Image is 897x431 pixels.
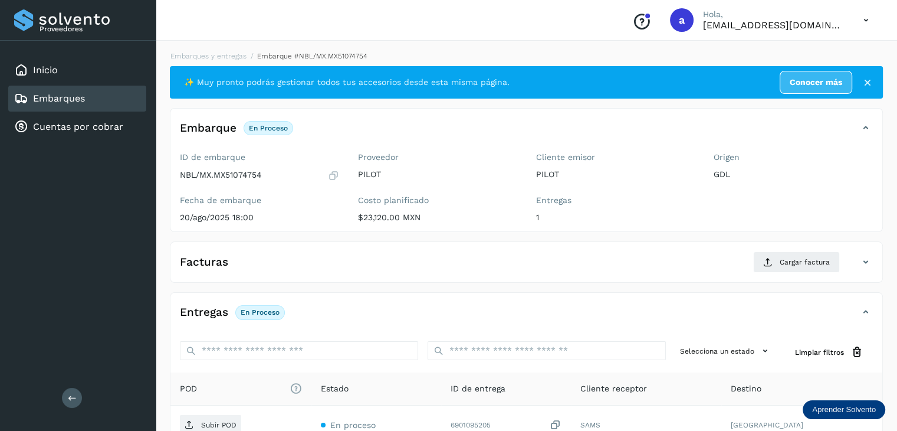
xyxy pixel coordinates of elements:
[714,169,873,179] p: GDL
[786,341,873,363] button: Limpiar filtros
[33,64,58,76] a: Inicio
[170,302,882,332] div: EntregasEn proceso
[180,213,339,223] p: 20/ago/2025 18:00
[803,400,885,419] div: Aprender Solvento
[8,86,146,112] div: Embarques
[241,308,280,316] p: En proceso
[170,52,247,60] a: Embarques y entregas
[180,256,228,269] h4: Facturas
[536,152,695,162] label: Cliente emisor
[358,152,517,162] label: Proveedor
[536,213,695,223] p: 1
[330,420,376,430] span: En proceso
[812,405,876,414] p: Aprender Solvento
[703,19,845,31] p: aux.facturacion@atpilot.mx
[33,93,85,104] a: Embarques
[180,306,228,319] h4: Entregas
[451,383,505,395] span: ID de entrega
[170,118,882,148] div: EmbarqueEn proceso
[795,347,844,358] span: Limpiar filtros
[180,195,339,205] label: Fecha de embarque
[536,169,695,179] p: PILOT
[8,57,146,83] div: Inicio
[536,195,695,205] label: Entregas
[170,51,883,61] nav: breadcrumb
[8,114,146,140] div: Cuentas por cobrar
[753,252,840,273] button: Cargar factura
[180,383,302,395] span: POD
[358,195,517,205] label: Costo planificado
[321,383,349,395] span: Estado
[180,122,236,135] h4: Embarque
[358,213,517,223] p: $23,120.00 MXN
[180,170,262,180] p: NBL/MX.MX51074754
[249,124,288,132] p: En proceso
[675,341,776,361] button: Selecciona un estado
[580,383,647,395] span: Cliente receptor
[257,52,367,60] span: Embarque #NBL/MX.MX51074754
[714,152,873,162] label: Origen
[180,152,339,162] label: ID de embarque
[731,383,761,395] span: Destino
[184,76,510,89] span: ✨ Muy pronto podrás gestionar todos tus accesorios desde esta misma página.
[33,121,123,132] a: Cuentas por cobrar
[40,25,142,33] p: Proveedores
[780,257,830,267] span: Cargar factura
[170,252,882,282] div: FacturasCargar factura
[201,421,236,429] p: Subir POD
[780,71,852,94] a: Conocer más
[703,9,845,19] p: Hola,
[358,169,517,179] p: PILOT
